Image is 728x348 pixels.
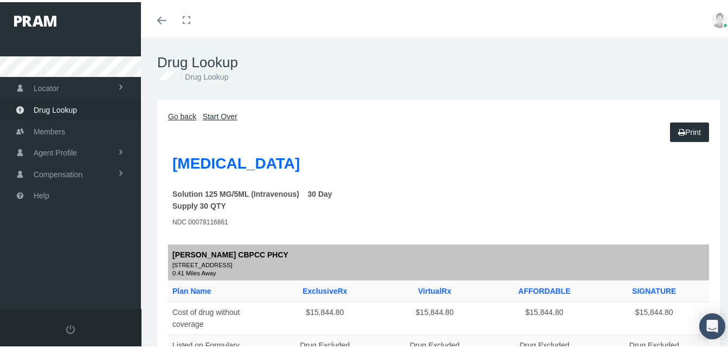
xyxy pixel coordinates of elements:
[14,14,56,24] img: PRAM_20_x_78.png
[34,76,59,96] span: Locator
[203,110,237,119] a: Start Over
[670,120,709,140] a: Print
[489,299,599,332] td: $15,844.80
[380,278,489,299] th: VirtualRx
[600,278,709,299] th: SIGNATURE
[168,110,196,119] a: Go back
[34,162,82,183] span: Compensation
[168,299,270,332] td: Cost of drug without coverage
[172,150,300,173] label: [MEDICAL_DATA]
[489,278,599,299] th: AFFORDABLE
[270,278,379,299] th: ExclusiveRx
[168,278,270,299] th: Plan Name
[177,69,228,81] li: Drug Lookup
[699,311,725,337] div: Open Intercom Messenger
[172,215,228,225] label: NDC 00078116861
[34,140,77,161] span: Agent Profile
[34,98,77,118] span: Drug Lookup
[34,183,49,204] span: Help
[172,186,353,210] label: Solution 125 MG/5ML (Intravenous) 30 Day Supply 30 QTY
[270,299,379,332] td: $15,844.80
[600,299,709,332] td: $15,844.80
[34,119,65,140] span: Members
[172,268,705,274] small: 0.41 Miles Away
[712,10,728,26] img: user-placeholder.jpg
[380,299,489,332] td: $15,844.80
[172,259,705,268] small: [STREET_ADDRESS]
[157,52,720,69] h1: Drug Lookup
[172,248,288,257] b: [PERSON_NAME] CBPCC PHCY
